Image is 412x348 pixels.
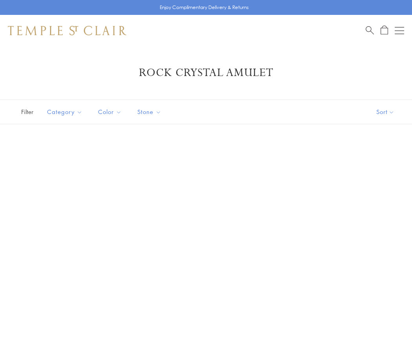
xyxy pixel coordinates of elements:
[92,103,128,121] button: Color
[94,107,128,117] span: Color
[8,26,126,35] img: Temple St. Clair
[131,103,167,121] button: Stone
[160,4,249,11] p: Enjoy Complimentary Delivery & Returns
[395,26,404,35] button: Open navigation
[133,107,167,117] span: Stone
[43,107,88,117] span: Category
[366,25,374,35] a: Search
[41,103,88,121] button: Category
[381,25,388,35] a: Open Shopping Bag
[20,66,392,80] h1: Rock Crystal Amulet
[359,100,412,124] button: Show sort by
